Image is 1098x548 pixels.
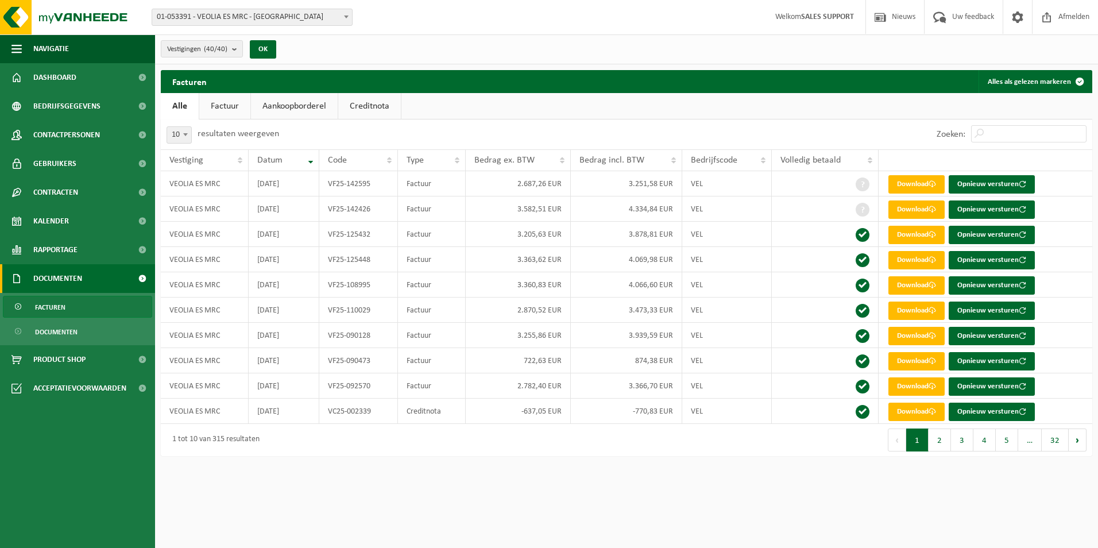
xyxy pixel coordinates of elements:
[682,373,772,399] td: VEL
[167,430,260,450] div: 1 tot 10 van 315 resultaten
[466,298,571,323] td: 2.870,52 EUR
[319,272,398,298] td: VF25-108995
[888,302,945,320] a: Download
[161,323,249,348] td: VEOLIA ES MRC
[571,196,682,222] td: 4.334,84 EUR
[249,171,320,196] td: [DATE]
[198,129,279,138] label: resultaten weergeven
[250,40,276,59] button: OK
[466,399,571,424] td: -637,05 EUR
[571,323,682,348] td: 3.939,59 EUR
[571,298,682,323] td: 3.473,33 EUR
[33,149,76,178] span: Gebruikers
[949,403,1035,421] button: Opnieuw versturen
[398,323,465,348] td: Factuur
[249,298,320,323] td: [DATE]
[3,321,152,342] a: Documenten
[319,196,398,222] td: VF25-142426
[249,272,320,298] td: [DATE]
[319,348,398,373] td: VF25-090473
[979,70,1091,93] button: Alles als gelezen markeren
[973,429,996,451] button: 4
[249,399,320,424] td: [DATE]
[249,222,320,247] td: [DATE]
[888,429,906,451] button: Previous
[398,399,465,424] td: Creditnota
[888,175,945,194] a: Download
[1042,429,1069,451] button: 32
[161,196,249,222] td: VEOLIA ES MRC
[1069,429,1087,451] button: Next
[888,251,945,269] a: Download
[33,236,78,264] span: Rapportage
[949,276,1035,295] button: Opnieuw versturen
[161,40,243,57] button: Vestigingen(40/40)
[167,126,192,144] span: 10
[474,156,535,165] span: Bedrag ex. BTW
[949,377,1035,396] button: Opnieuw versturen
[682,348,772,373] td: VEL
[571,399,682,424] td: -770,83 EUR
[407,156,424,165] span: Type
[398,222,465,247] td: Factuur
[249,196,320,222] td: [DATE]
[33,207,69,236] span: Kalender
[929,429,951,451] button: 2
[996,429,1018,451] button: 5
[571,171,682,196] td: 3.251,58 EUR
[682,196,772,222] td: VEL
[888,352,945,371] a: Download
[249,323,320,348] td: [DATE]
[33,92,100,121] span: Bedrijfsgegevens
[949,226,1035,244] button: Opnieuw versturen
[571,373,682,399] td: 3.366,70 EUR
[906,429,929,451] button: 1
[398,373,465,399] td: Factuur
[33,63,76,92] span: Dashboard
[937,130,965,139] label: Zoeken:
[801,13,854,21] strong: SALES SUPPORT
[949,200,1035,219] button: Opnieuw versturen
[249,373,320,399] td: [DATE]
[682,323,772,348] td: VEL
[152,9,353,26] span: 01-053391 - VEOLIA ES MRC - ANTWERPEN
[888,327,945,345] a: Download
[33,345,86,374] span: Product Shop
[888,377,945,396] a: Download
[682,272,772,298] td: VEL
[466,171,571,196] td: 2.687,26 EUR
[319,399,398,424] td: VC25-002339
[338,93,401,119] a: Creditnota
[398,348,465,373] td: Factuur
[33,121,100,149] span: Contactpersonen
[682,247,772,272] td: VEL
[169,156,203,165] span: Vestiging
[3,296,152,318] a: Facturen
[257,156,283,165] span: Datum
[161,298,249,323] td: VEOLIA ES MRC
[398,171,465,196] td: Factuur
[319,171,398,196] td: VF25-142595
[319,373,398,399] td: VF25-092570
[35,321,78,343] span: Documenten
[152,9,352,25] span: 01-053391 - VEOLIA ES MRC - ANTWERPEN
[161,399,249,424] td: VEOLIA ES MRC
[33,264,82,293] span: Documenten
[466,222,571,247] td: 3.205,63 EUR
[249,247,320,272] td: [DATE]
[398,272,465,298] td: Factuur
[466,373,571,399] td: 2.782,40 EUR
[571,247,682,272] td: 4.069,98 EUR
[949,352,1035,371] button: Opnieuw versturen
[691,156,737,165] span: Bedrijfscode
[682,399,772,424] td: VEL
[682,171,772,196] td: VEL
[251,93,338,119] a: Aankoopborderel
[1018,429,1042,451] span: …
[161,93,199,119] a: Alle
[204,45,227,53] count: (40/40)
[161,222,249,247] td: VEOLIA ES MRC
[579,156,644,165] span: Bedrag incl. BTW
[161,348,249,373] td: VEOLIA ES MRC
[161,272,249,298] td: VEOLIA ES MRC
